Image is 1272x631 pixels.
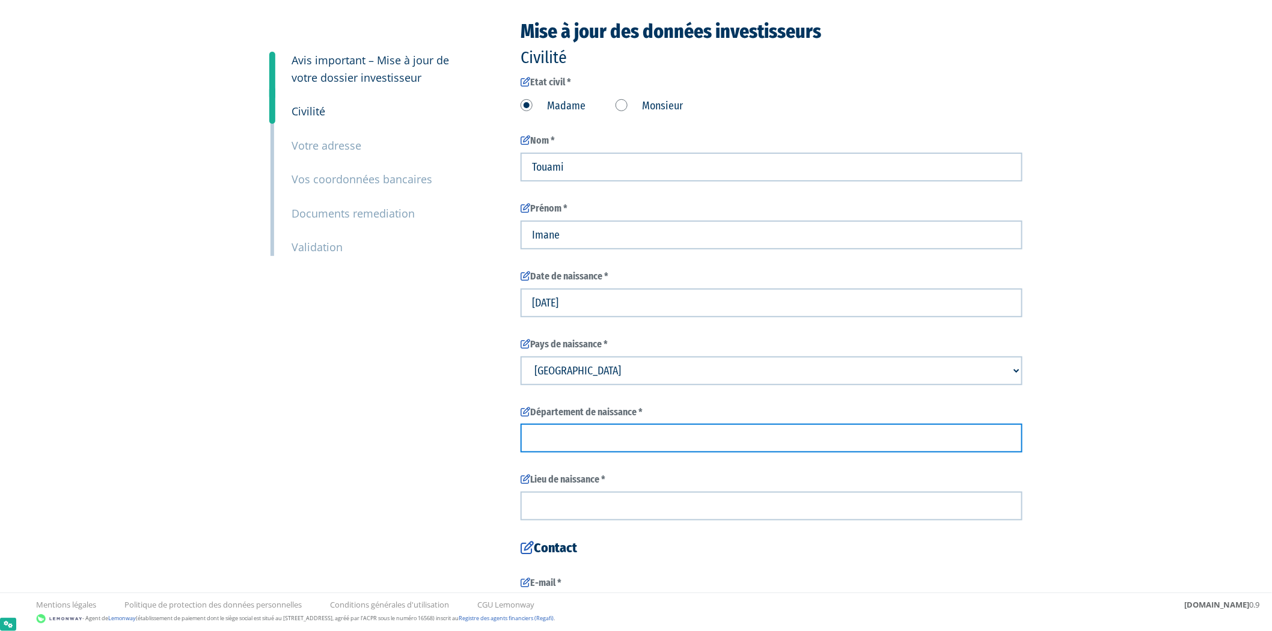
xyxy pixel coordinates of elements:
[521,406,1023,419] label: Département de naissance *
[269,87,275,124] a: 4
[521,576,1023,590] label: E-mail *
[12,613,1260,625] div: - Agent de (établissement de paiement dont le siège social est situé au [STREET_ADDRESS], agréé p...
[521,541,1023,555] h4: Contact
[36,599,96,611] a: Mentions légales
[521,134,1023,148] label: Nom *
[521,338,1023,352] label: Pays de naissance *
[521,76,1023,90] label: Etat civil *
[521,270,1023,284] label: Date de naissance *
[521,46,1023,70] p: Civilité
[1185,599,1260,611] div: 0.9
[292,138,361,153] small: Votre adresse
[616,99,683,114] label: Monsieur
[521,99,586,114] label: Madame
[521,18,1023,70] div: Mise à jour des données investisseurs
[292,104,325,118] small: Civilité
[292,53,449,85] small: Avis important – Mise à jour de votre dossier investisseur
[124,599,302,611] a: Politique de protection des données personnelles
[108,614,136,622] a: Lemonway
[36,613,82,625] img: logo-lemonway.png
[292,240,343,254] small: Validation
[269,52,275,100] a: 3
[459,614,554,622] a: Registre des agents financiers (Regafi)
[521,202,1023,216] label: Prénom *
[292,172,432,186] small: Vos coordonnées bancaires
[521,473,1023,487] label: Lieu de naissance *
[477,599,534,611] a: CGU Lemonway
[1185,599,1250,610] strong: [DOMAIN_NAME]
[292,206,415,221] small: Documents remediation
[330,599,449,611] a: Conditions générales d'utilisation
